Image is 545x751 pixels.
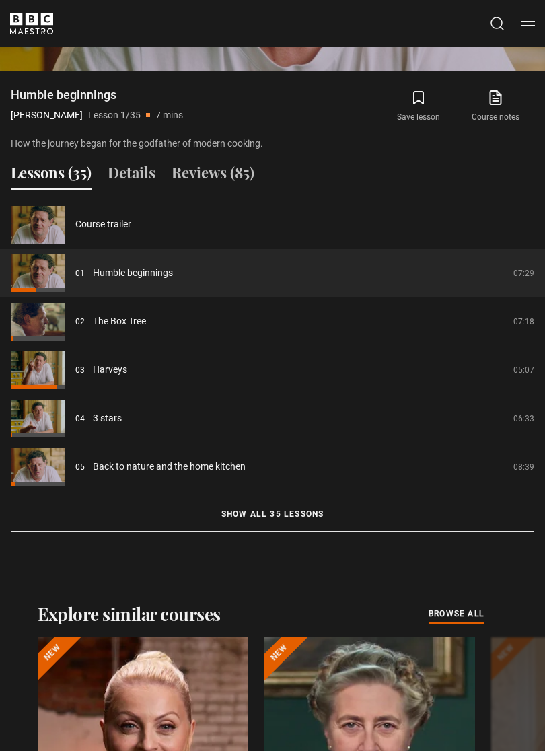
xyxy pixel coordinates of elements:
[11,137,316,151] p: How the journey began for the godfather of modern cooking.
[93,314,146,328] a: The Box Tree
[11,108,83,122] p: [PERSON_NAME]
[93,363,127,377] a: Harveys
[11,162,92,190] button: Lessons (35)
[521,17,535,30] button: Toggle navigation
[93,460,246,474] a: Back to nature and the home kitchen
[429,607,484,622] a: browse all
[172,162,254,190] button: Reviews (85)
[93,266,173,280] a: Humble beginnings
[155,108,183,122] p: 7 mins
[38,602,221,627] h2: Explore similar courses
[380,87,457,126] button: Save lesson
[429,607,484,620] span: browse all
[11,497,534,532] button: Show all 35 lessons
[75,217,131,231] a: Course trailer
[10,13,53,34] svg: BBC Maestro
[108,162,155,190] button: Details
[11,87,183,103] h1: Humble beginnings
[458,87,534,126] a: Course notes
[93,411,122,425] a: 3 stars
[88,108,141,122] p: Lesson 1/35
